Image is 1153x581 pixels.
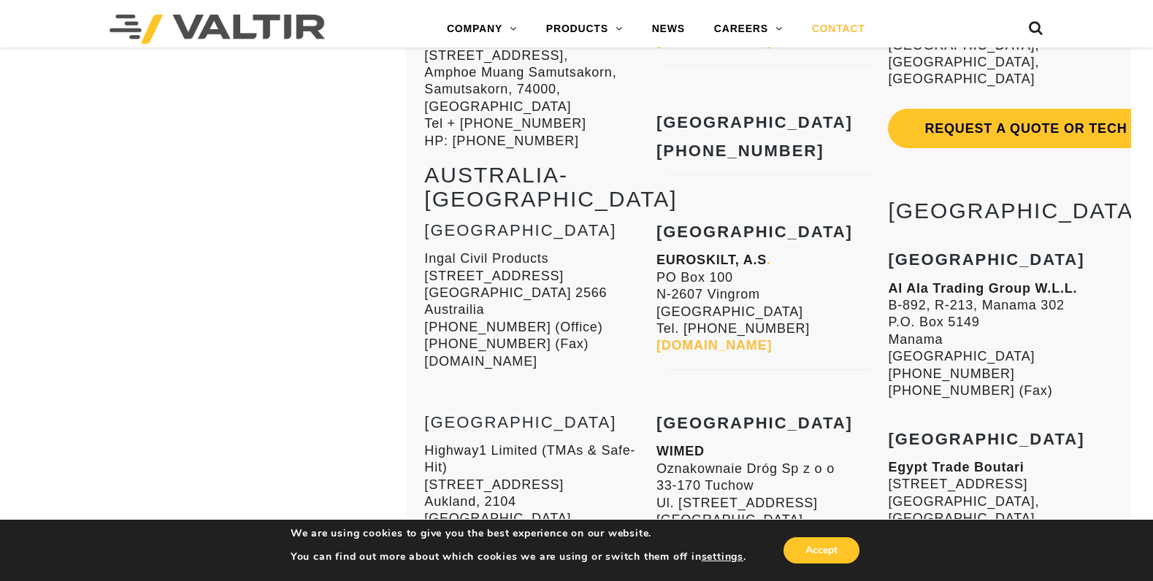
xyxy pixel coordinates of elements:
strong: [GEOGRAPHIC_DATA] [656,113,853,131]
p: Oznakownaie Dróg Sp z o o 33-170 Tuchow Ul. [STREET_ADDRESS] [GEOGRAPHIC_DATA] Tel. [PHONE_NUMBER] [656,443,881,563]
strong: [GEOGRAPHIC_DATA] [888,430,1084,448]
strong: [PHONE_NUMBER] [656,142,824,160]
button: Accept [784,537,859,563]
a: NEWS [637,15,700,44]
img: Valtir [110,15,325,44]
p: We are using cookies to give you the best experience on our website. [291,527,746,540]
p: Highway1 Limited (TMAs & Safe-Hit) [STREET_ADDRESS] Aukland, 2104 [GEOGRAPHIC_DATA] Contact: [PER... [424,442,649,579]
h3: [GEOGRAPHIC_DATA] [424,414,649,431]
strong: Egypt Trade Boutari [888,460,1024,474]
h3: [GEOGRAPHIC_DATA] [424,222,649,239]
a: CONTACT [797,15,880,44]
p: PO Box 100 N-2607 Vingrom [GEOGRAPHIC_DATA] Tel. [PHONE_NUMBER] [656,252,881,354]
p: [STREET_ADDRESS], Amphoe Muang Samutsakorn, Samutsakorn, 74000, [GEOGRAPHIC_DATA] Tel + [PHONE_NU... [424,13,649,150]
p: B-892, R-213, Manama 302 P.O. Box 5149 Manama [GEOGRAPHIC_DATA] [PHONE_NUMBER] [PHONE_NUMBER] (Fax) [888,280,1113,400]
h2: AUSTRALIA-[GEOGRAPHIC_DATA] [424,163,649,211]
strong: [GEOGRAPHIC_DATA] [656,223,853,241]
p: Ingal Civil Products [STREET_ADDRESS] [GEOGRAPHIC_DATA] 2566 Austrailia [PHONE_NUMBER] (Office) [... [424,250,649,370]
h2: [GEOGRAPHIC_DATA] [888,199,1113,223]
a: . [767,253,771,267]
a: COMPANY [432,15,532,44]
strong: Al Ala Trading Group W.L.L. [888,281,1077,296]
a: CAREERS [700,15,797,44]
a: [DOMAIN_NAME] [656,338,772,353]
strong: [GEOGRAPHIC_DATA] [888,250,1084,269]
strong: EUROSKILT, A.S [656,253,771,267]
a: PRODUCTS [532,15,637,44]
strong: WIMED [656,444,705,458]
strong: [GEOGRAPHIC_DATA] [656,414,853,432]
button: settings [702,550,743,563]
p: You can find out more about which cookies we are using or switch them off in . [291,550,746,563]
p: [STREET_ADDRESS] [GEOGRAPHIC_DATA], [GEOGRAPHIC_DATA], [GEOGRAPHIC_DATA] [PHONE_NUMBER] (Cell) [P... [888,459,1113,579]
